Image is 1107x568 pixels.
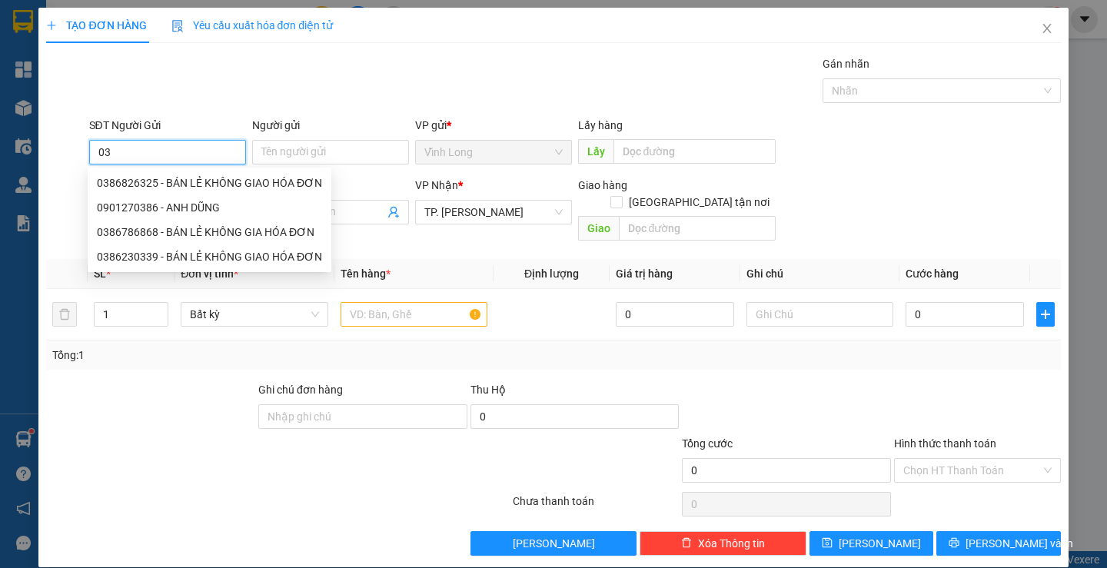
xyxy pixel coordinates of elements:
span: Định lượng [524,267,579,280]
span: Giao hàng [578,179,627,191]
button: [PERSON_NAME] [470,531,637,556]
button: save[PERSON_NAME] [809,531,933,556]
span: Giá trị hàng [616,267,673,280]
input: Ghi Chú [746,302,893,327]
div: 0386826325 - BÁN LẺ KHÔNG GIAO HÓA ĐƠN [88,171,331,195]
span: Nhận: [131,15,168,31]
div: 0386230339 - BÁN LẺ KHÔNG GIAO HÓA ĐƠN [97,248,322,265]
div: 0901270386 - ANH DŨNG [88,195,331,220]
input: 0 [616,302,734,327]
span: TẠO ĐƠN HÀNG [46,19,146,32]
span: delete [681,537,692,550]
th: Ghi chú [740,259,899,289]
span: [PERSON_NAME] và In [966,535,1073,552]
button: delete [52,302,77,327]
button: plus [1036,302,1055,327]
input: Dọc đường [613,139,776,164]
span: Tên hàng [341,267,391,280]
span: Giao [578,216,619,241]
span: plus [1037,308,1054,321]
div: 0386786868 - BÁN LẺ KHÔNG GIA HÓA ĐƠN [88,220,331,244]
button: printer[PERSON_NAME] và In [936,531,1060,556]
span: [PERSON_NAME] [839,535,921,552]
div: TP. [PERSON_NAME] [131,13,254,50]
div: VP gửi [415,117,572,134]
span: Vĩnh Long [424,141,563,164]
div: BÁN LẺ KHÔNG GIAO HOÁ ĐƠN [13,32,121,87]
div: Vĩnh Long [13,13,121,32]
span: Gửi: [13,15,37,31]
div: 0962633932 [13,87,121,108]
input: VD: Bàn, Ghế [341,302,487,327]
span: Cước hàng [906,267,959,280]
span: close [1041,22,1053,35]
span: Xóa Thông tin [698,535,765,552]
div: Tổng: 1 [52,347,428,364]
div: 0386230339 - BÁN LẺ KHÔNG GIAO HÓA ĐƠN [88,244,331,269]
label: Hình thức thanh toán [894,437,996,450]
span: Bất kỳ [190,303,318,326]
span: Lấy [578,139,613,164]
div: 0386826325 - BÁN LẺ KHÔNG GIAO HÓA ĐƠN [97,174,322,191]
input: Ghi chú đơn hàng [258,404,467,429]
div: NGHĨA [131,50,254,68]
div: SĐT Người Gửi [89,117,246,134]
span: Đơn vị tính [181,267,238,280]
span: TP. Hồ Chí Minh [424,201,563,224]
span: printer [949,537,959,550]
div: Chưa thanh toán [511,493,681,520]
span: [PERSON_NAME] [513,535,595,552]
button: deleteXóa Thông tin [640,531,806,556]
span: save [822,537,833,550]
div: Người gửi [252,117,409,134]
span: [GEOGRAPHIC_DATA] tận nơi [623,194,776,211]
span: plus [46,20,57,31]
input: Dọc đường [619,216,776,241]
label: Ghi chú đơn hàng [258,384,343,396]
div: 0766433334 [131,68,254,90]
label: Gán nhãn [823,58,869,70]
span: VP Nhận [415,179,458,191]
span: Yêu cầu xuất hóa đơn điện tử [171,19,334,32]
img: icon [171,20,184,32]
span: Tổng cước [682,437,733,450]
span: Lấy hàng [578,119,623,131]
div: 0901270386 - ANH DŨNG [97,199,322,216]
span: Thu Hộ [470,384,506,396]
span: user-add [387,206,400,218]
div: 0386786868 - BÁN LẺ KHÔNG GIA HÓA ĐƠN [97,224,322,241]
span: SL [94,267,106,280]
button: Close [1026,8,1069,51]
